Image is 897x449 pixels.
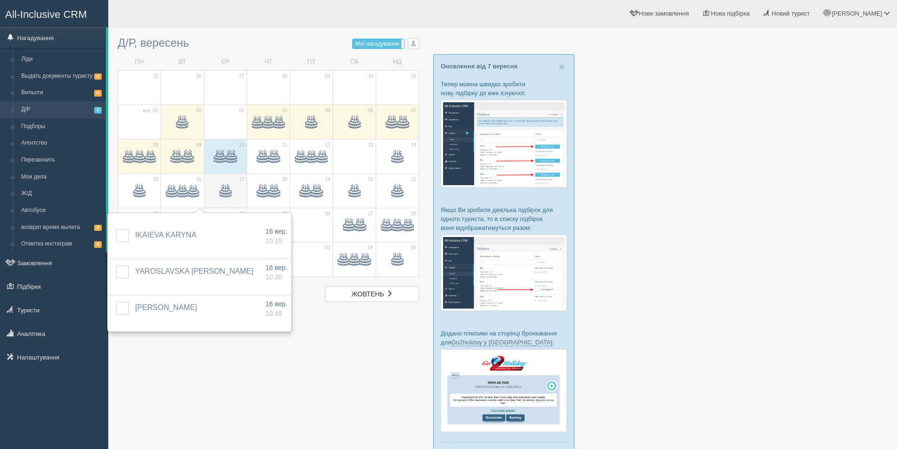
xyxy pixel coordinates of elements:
span: [PERSON_NAME] [832,10,882,17]
a: Автобуси [17,202,106,219]
span: 16 вер. [266,300,287,308]
span: 05 [411,245,416,251]
span: Нова підбірка [711,10,750,17]
span: 21 [411,176,416,183]
td: ЧТ [247,54,290,70]
p: Додано плюсики на сторінці бронювання для : [441,329,567,347]
span: 10:15 [266,237,282,245]
a: возврат время вылета8 [17,219,106,236]
span: × [559,61,565,72]
img: %D0%BF%D1%96%D0%B4%D0%B1%D1%96%D1%80%D0%BA%D0%B0-%D1%82%D1%83%D1%80%D0%B8%D1%81%D1%82%D1%83-%D1%8... [441,100,567,187]
span: All-Inclusive CRM [5,8,87,20]
span: 08 [153,142,158,148]
span: 10:30 [266,273,282,281]
span: 06 [368,107,373,114]
span: жовтень [352,290,384,298]
span: 28 [282,73,287,80]
span: 19 [325,176,330,183]
span: Новий турист [772,10,810,17]
td: СР [204,54,247,70]
h3: Д/Р, вересень [118,37,419,49]
a: [PERSON_NAME] [135,303,197,311]
a: Мои дела [17,169,106,186]
span: 30 [368,73,373,80]
span: 27 [368,211,373,217]
a: Ліди [17,51,106,68]
span: 2 [94,107,102,113]
span: 15 [153,176,158,183]
p: Тепер можна швидко зробити нову підбірку до вже існуючої: [441,80,567,98]
img: %D0%BF%D1%96%D0%B4%D0%B1%D1%96%D1%80%D0%BA%D0%B8-%D0%B3%D1%80%D1%83%D0%BF%D0%B0-%D1%81%D1%80%D0%B... [441,235,567,310]
span: 8 [94,73,102,80]
td: НД [376,54,419,70]
a: Агентство [17,135,106,152]
span: 31 [411,73,416,80]
td: ВТ [161,54,204,70]
span: 10 [239,142,244,148]
a: All-Inclusive CRM [0,0,108,26]
span: 29 [325,73,330,80]
span: 26 [196,73,201,80]
span: 24 [239,211,244,217]
a: YAROSLAVSKA [PERSON_NAME] [135,267,253,275]
span: Нове замовлення [639,10,689,17]
a: Отметка инстаграм8 [17,236,106,253]
td: ПН [118,54,161,70]
span: 04 [282,107,287,114]
span: 8 [94,90,102,96]
a: IKAIEVA KARYNA [135,231,196,239]
span: 25 [153,73,158,80]
a: жовтень [325,286,419,302]
span: 07 [411,107,416,114]
span: 12 [325,142,330,148]
a: Ж/Д [17,185,106,202]
span: 18 [282,176,287,183]
a: Вильоти8 [17,84,106,101]
td: ПТ [290,54,333,70]
span: 14 [411,142,416,148]
span: 03 [239,107,244,114]
span: 25 [282,211,287,217]
a: 16 вер. 10:15 [266,227,287,245]
a: Подборы [17,118,106,135]
span: 22 [153,211,158,217]
a: Перезвонить [17,152,106,169]
span: 13 [368,142,373,148]
span: 11 [282,142,287,148]
span: 17 [239,176,244,183]
img: go2holiday-proposal-for-travel-agency.png [441,349,567,432]
span: 16 вер. [266,228,287,235]
a: Оновлення від 7 вересня [441,63,517,70]
span: 03 [325,245,330,251]
span: 26 [325,211,330,217]
span: 05 [325,107,330,114]
span: 8 [94,241,102,247]
p: Якщо Ви зробили декілька підбірок для одного туриста, то в списку підбірок вони відображатимуться... [441,205,567,232]
a: Выдать документы туристу8 [17,68,106,85]
button: Close [559,62,565,72]
a: Д/Р2 [17,101,106,118]
span: 04 [368,245,373,251]
span: 16 вер. [266,264,287,271]
span: 09 [196,142,201,148]
span: 20 [368,176,373,183]
span: 8 [94,225,102,231]
a: 16 вер. 10:45 [266,299,287,318]
span: 02 [196,107,201,114]
span: 16 [196,176,201,183]
span: 28 [411,211,416,217]
a: 16 вер. 10:30 [266,263,287,282]
span: вер. 01 [143,107,158,114]
span: 10:45 [266,310,282,317]
span: 27 [239,73,244,80]
td: СБ [333,54,376,70]
span: Мої нагадування [355,41,399,47]
a: Go2holiday у [GEOGRAPHIC_DATA] [451,339,552,346]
